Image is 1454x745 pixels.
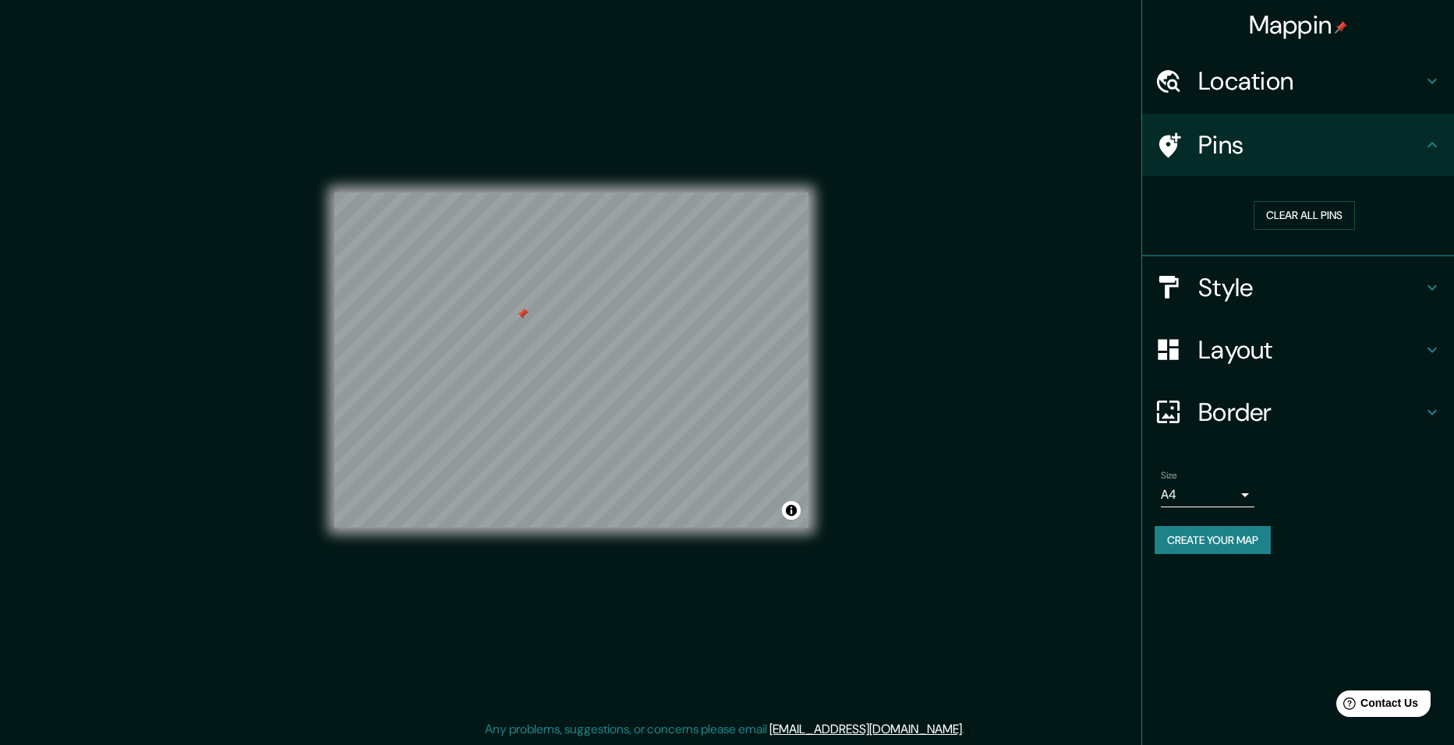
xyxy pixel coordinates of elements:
label: Size [1161,468,1177,482]
div: Pins [1142,114,1454,176]
div: . [964,720,967,739]
button: Create your map [1155,526,1271,555]
h4: Mappin [1249,9,1348,41]
iframe: Help widget launcher [1315,684,1437,728]
img: pin-icon.png [1335,21,1347,34]
h4: Location [1198,65,1423,97]
h4: Layout [1198,334,1423,365]
h4: Border [1198,397,1423,428]
button: Clear all pins [1254,201,1355,230]
div: Border [1142,381,1454,443]
p: Any problems, suggestions, or concerns please email . [485,720,964,739]
div: Location [1142,50,1454,112]
h4: Style [1198,272,1423,303]
div: A4 [1161,482,1254,507]
button: Toggle attribution [782,501,801,520]
h4: Pins [1198,129,1423,161]
div: Style [1142,256,1454,319]
div: Layout [1142,319,1454,381]
div: . [967,720,970,739]
a: [EMAIL_ADDRESS][DOMAIN_NAME] [769,721,962,737]
canvas: Map [334,192,808,528]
